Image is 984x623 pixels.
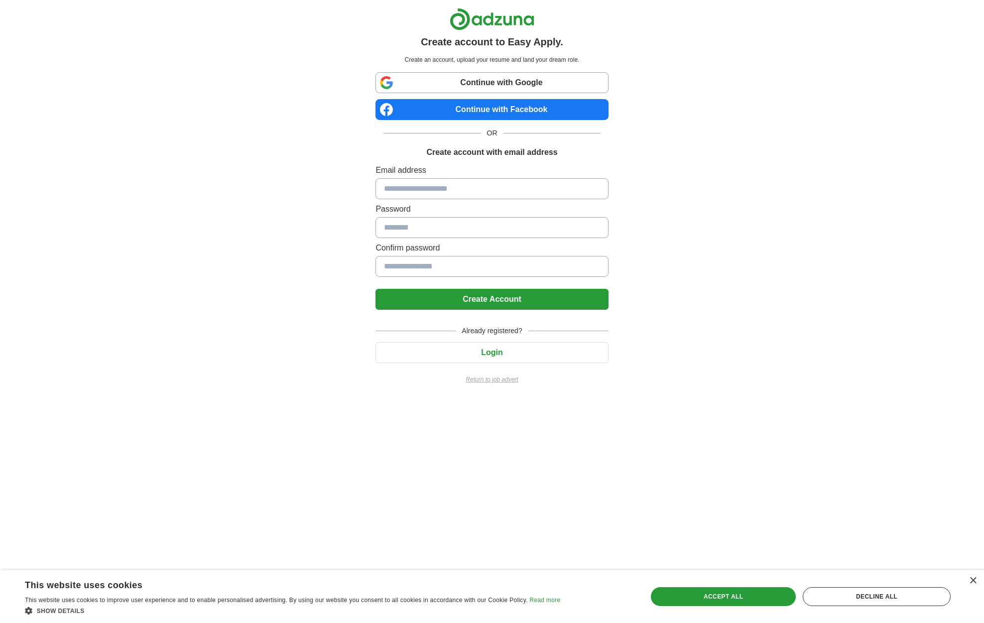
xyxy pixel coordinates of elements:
[651,587,796,606] div: Accept all
[37,608,85,615] span: Show details
[377,55,606,64] p: Create an account, upload your resume and land your dream role.
[375,375,608,384] a: Return to job advert
[375,72,608,93] a: Continue with Google
[481,128,503,138] span: OR
[969,577,977,585] div: Close
[375,99,608,120] a: Continue with Facebook
[375,242,608,254] label: Confirm password
[426,146,557,158] h1: Create account with email address
[25,606,560,616] div: Show details
[25,576,535,591] div: This website uses cookies
[375,289,608,310] button: Create Account
[375,203,608,215] label: Password
[450,8,534,30] img: Adzuna logo
[375,164,608,176] label: Email address
[421,34,563,49] h1: Create account to Easy Apply.
[529,597,560,604] a: Read more, opens a new window
[803,587,951,606] div: Decline all
[456,326,528,336] span: Already registered?
[375,342,608,363] button: Login
[375,348,608,357] a: Login
[25,597,528,604] span: This website uses cookies to improve user experience and to enable personalised advertising. By u...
